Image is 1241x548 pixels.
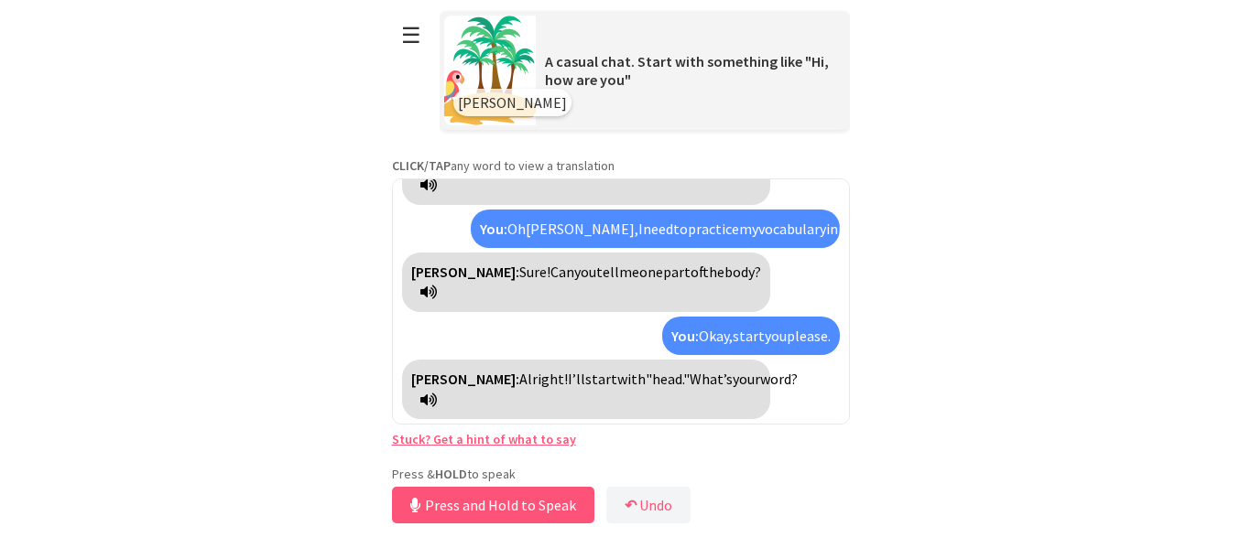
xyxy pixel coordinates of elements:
a: Stuck? Get a hint of what to say [392,431,576,447]
span: Sure! [519,263,550,281]
span: "head." [646,370,690,388]
b: ↶ [625,496,637,514]
button: Press and Hold to Speak [392,487,594,523]
img: Scenario Image [444,16,536,125]
span: Oh [507,220,526,238]
span: one [639,263,663,281]
div: Click to translate [402,360,770,419]
span: to [673,220,688,238]
strong: [PERSON_NAME]: [411,370,519,388]
div: Click to translate [662,317,840,355]
span: vocabulary [758,220,826,238]
span: you [765,327,787,345]
span: the [709,263,724,281]
span: Can [550,263,574,281]
strong: You: [671,327,699,345]
span: my [739,220,758,238]
p: any word to view a translation [392,157,850,174]
strong: HOLD [435,466,467,482]
span: please. [787,327,831,345]
span: [PERSON_NAME], [526,220,638,238]
span: tell [596,263,619,281]
span: I [638,220,643,238]
button: ☰ [392,12,430,59]
span: A casual chat. Start with something like "Hi, how are you" [545,52,829,89]
span: word? [760,370,798,388]
span: Alright! [519,370,568,388]
span: body? [724,263,761,281]
strong: You: [480,220,507,238]
span: me [619,263,639,281]
div: Click to translate [402,253,770,312]
span: of [691,263,709,281]
span: start [585,370,617,388]
span: practice [688,220,739,238]
span: start [733,327,765,345]
span: What’s [690,370,733,388]
span: with [617,370,646,388]
strong: [PERSON_NAME]: [411,263,519,281]
span: in [826,220,838,238]
span: part [663,263,691,281]
div: Click to translate [471,210,839,248]
strong: CLICK/TAP [392,157,451,174]
span: you [574,263,596,281]
span: your [733,370,760,388]
p: Press & to speak [392,466,850,482]
span: I’ll [568,370,585,388]
span: need [643,220,673,238]
span: [PERSON_NAME] [458,93,567,112]
span: Okay, [699,327,733,345]
span: parts [838,220,872,238]
button: ↶Undo [606,487,691,523]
